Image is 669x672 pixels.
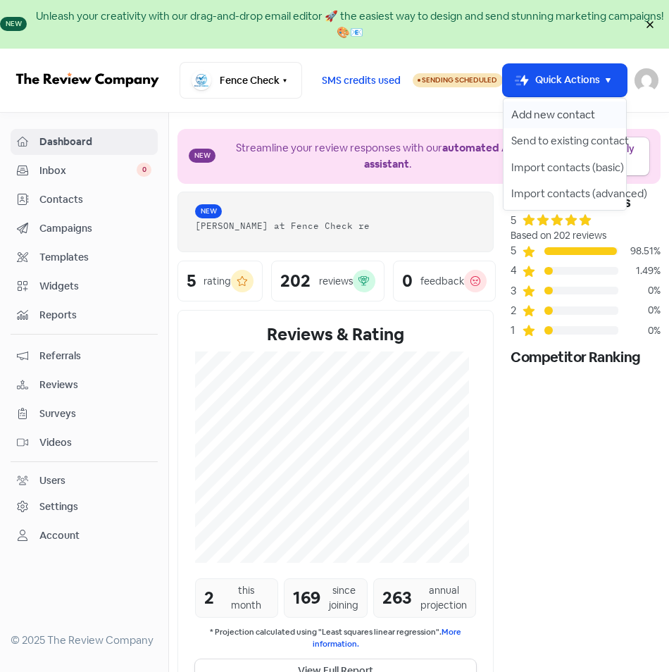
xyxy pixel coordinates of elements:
div: this month [223,583,269,613]
div: annual projection [420,583,467,613]
span: New [195,204,222,218]
div: 2 [511,303,522,319]
div: 1 [511,323,522,339]
a: Settings [11,494,158,520]
span: Referrals [39,349,151,363]
span: Campaigns [39,221,151,236]
div: Streamline your review responses with our . [220,140,557,172]
span: Inbox [39,163,137,178]
a: Inbox 0 [11,158,158,184]
a: 0feedback [393,261,496,301]
button: Send to existing contact [504,128,627,155]
span: Reviews [39,378,151,392]
a: Account [11,523,158,549]
div: 5 [187,273,196,290]
div: Account [39,528,80,543]
a: Referrals [11,343,158,369]
div: since joining [329,583,358,613]
a: Sending Scheduled [413,73,503,89]
a: Campaigns [11,216,158,242]
a: Widgets [11,273,158,299]
span: Reports [39,308,151,323]
div: reviews [319,274,353,289]
div: © 2025 The Review Company [11,633,158,649]
div: Competitor Ranking [511,347,661,368]
span: Videos [39,435,151,450]
a: Surveys [11,401,158,427]
button: Import contacts (basic) [504,154,627,181]
span: Dashboard [39,135,151,149]
span: Contacts [39,192,151,207]
span: Surveys [39,406,151,421]
button: Import contacts (advanced) [504,181,627,208]
span: New [189,149,215,163]
div: 5 [511,243,522,259]
a: 5rating [177,261,263,301]
a: 202reviews [271,261,384,301]
div: Based on 202 reviews [511,228,661,243]
div: 0% [618,303,661,318]
div: 169 [293,585,320,611]
div: 202 [280,273,311,290]
a: Videos [11,430,158,456]
a: Users [11,468,158,494]
span: Sending Scheduled [422,75,497,85]
a: SMS credits used [310,73,413,86]
div: 4 [511,263,522,279]
small: * Projection calculated using "Least squares linear regression". [195,626,476,652]
img: User [634,68,658,92]
div: rating [204,274,231,289]
div: 263 [382,585,412,611]
a: Reports [11,302,158,328]
div: 1.49% [618,263,661,278]
button: Add new contact [504,101,627,128]
div: 3 [511,283,522,299]
div: feedback [420,274,464,289]
span: SMS credits used [322,73,401,88]
div: Unleash your creativity with our drag-and-drop email editor 🚀 the easiest way to design and send ... [31,8,669,40]
span: 0 [137,163,151,177]
div: 5 [511,213,516,229]
div: [PERSON_NAME] at Fence Check re [195,219,476,232]
div: Users [39,473,65,488]
div: 0% [618,323,661,338]
a: Reviews [11,372,158,398]
span: Templates [39,250,151,265]
div: Reviews & Rating [195,322,476,347]
a: Templates [11,244,158,270]
b: automated AI reply assistant [364,141,540,170]
button: Fence Check [180,62,302,99]
span: Widgets [39,279,151,294]
div: 2 [204,585,214,611]
a: Contacts [11,187,158,213]
button: Quick Actions [503,64,627,97]
div: 0 [402,273,413,290]
a: Dashboard [11,129,158,155]
div: 0% [618,283,661,298]
div: Settings [39,499,78,514]
div: 98.51% [618,244,661,259]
